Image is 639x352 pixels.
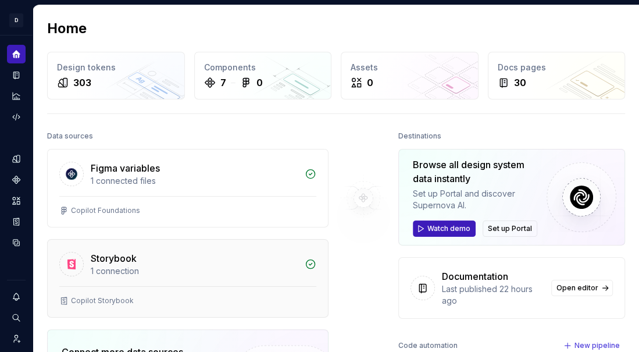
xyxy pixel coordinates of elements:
button: Watch demo [413,221,476,237]
a: Data sources [7,233,26,252]
a: Open editor [551,280,613,296]
button: Set up Portal [483,221,537,237]
a: Assets [7,191,26,210]
div: Documentation [442,269,508,283]
div: Data sources [47,128,93,144]
a: Code automation [7,108,26,126]
div: 1 connection [91,265,298,277]
button: Notifications [7,287,26,306]
a: Storybook1 connectionCopilot Storybook [47,239,329,318]
a: Design tokens303 [47,52,185,99]
div: Design tokens [57,62,175,73]
div: Storybook [91,251,137,265]
a: Figma variables1 connected filesCopilot Foundations [47,149,329,227]
a: Home [7,45,26,63]
a: Design tokens [7,150,26,168]
button: D [2,8,30,33]
div: Copilot Storybook [71,296,134,305]
a: Assets0 [341,52,479,99]
a: Docs pages30 [488,52,626,99]
div: Components [204,62,322,73]
div: 30 [514,76,526,90]
div: Docs pages [498,62,616,73]
a: Components70 [194,52,332,99]
a: Storybook stories [7,212,26,231]
div: Browse all design system data instantly [413,158,537,186]
div: 303 [73,76,91,90]
div: Destinations [398,128,441,144]
div: Figma variables [91,161,160,175]
div: 0 [367,76,373,90]
div: 0 [256,76,263,90]
div: 7 [220,76,226,90]
div: Set up Portal and discover Supernova AI. [413,188,537,211]
a: Analytics [7,87,26,105]
button: Search ⌘K [7,308,26,327]
div: Assets [351,62,469,73]
span: Watch demo [427,224,470,233]
span: Open editor [556,283,598,293]
div: D [9,13,23,27]
span: New pipeline [574,341,620,350]
a: Documentation [7,66,26,84]
div: 1 connected files [91,175,298,187]
span: Set up Portal [488,224,532,233]
h2: Home [47,19,87,38]
div: Copilot Foundations [71,206,140,215]
div: Last published 22 hours ago [442,283,544,307]
a: Components [7,170,26,189]
a: Invite team [7,329,26,348]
